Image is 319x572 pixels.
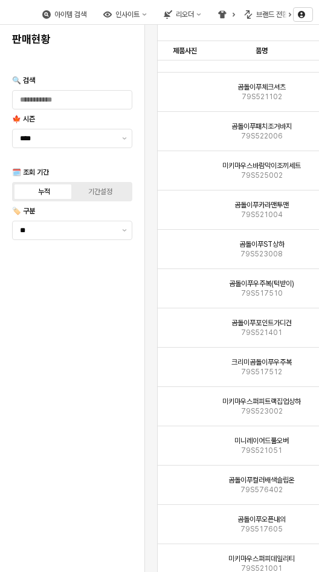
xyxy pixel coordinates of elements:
span: 79S521102 [242,92,282,102]
span: 미니레이어드풀오버 [234,436,289,446]
span: 미키마우스퍼피데일리티 [228,554,295,564]
div: 누적 [38,187,50,196]
span: 79S521004 [241,210,283,219]
span: 곰돌이푸컬러배색슬립온 [228,475,295,485]
div: 브랜드 전환 [256,10,288,19]
button: 제안 사항 표시 [117,129,132,148]
span: 79S517510 [241,288,283,298]
span: 79S517605 [240,524,283,534]
div: 아이템 검색 [54,10,86,19]
button: 리오더 [156,7,208,22]
button: 제안 사항 표시 [117,221,132,239]
span: 79S576402 [240,485,283,495]
span: 곰돌이푸우주복(턱받이) [229,279,294,288]
span: 제품사진 [173,46,197,56]
span: 곰돌이푸패치조거바지 [231,122,292,131]
button: 인사이트 [96,7,154,22]
label: 누적 [16,186,72,197]
span: 곰돌이푸포인트가디건 [231,318,292,328]
span: 79S517512 [241,367,282,377]
span: 크리미곰돌이푸우주복 [231,357,292,367]
span: 79S523008 [240,249,283,259]
span: 79S522006 [241,131,283,141]
button: 브랜드 전환 [237,7,303,22]
span: 곰돌이푸ST상하 [239,239,285,249]
h4: 판매현황 [12,33,132,45]
button: 아이템맵 [211,7,262,22]
span: 곰돌이푸카라맨투맨 [234,200,289,210]
span: 79S523002 [241,406,283,416]
span: 곰돌이푸체크셔츠 [237,82,286,92]
span: 🍁 시즌 [12,115,35,123]
div: 인사이트 [115,10,140,19]
span: 79S521401 [241,328,282,337]
span: 🔍 검색 [12,76,35,85]
span: 79S525002 [241,171,283,180]
span: 미키마우스퍼피트랙집업상하 [222,397,301,406]
span: 79S521051 [241,446,282,455]
span: 품명 [256,46,268,56]
span: 곰돌이푸오픈내의 [237,515,286,524]
div: 리오더 [176,10,194,19]
button: 아이템 검색 [35,7,94,22]
div: 기간설정 [88,187,112,196]
label: 기간설정 [72,186,129,197]
span: 미키마우스바람막이조끼세트 [222,161,301,171]
span: 🏷️ 구분 [12,207,35,215]
span: 🗓️ 조회 기간 [12,168,49,177]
